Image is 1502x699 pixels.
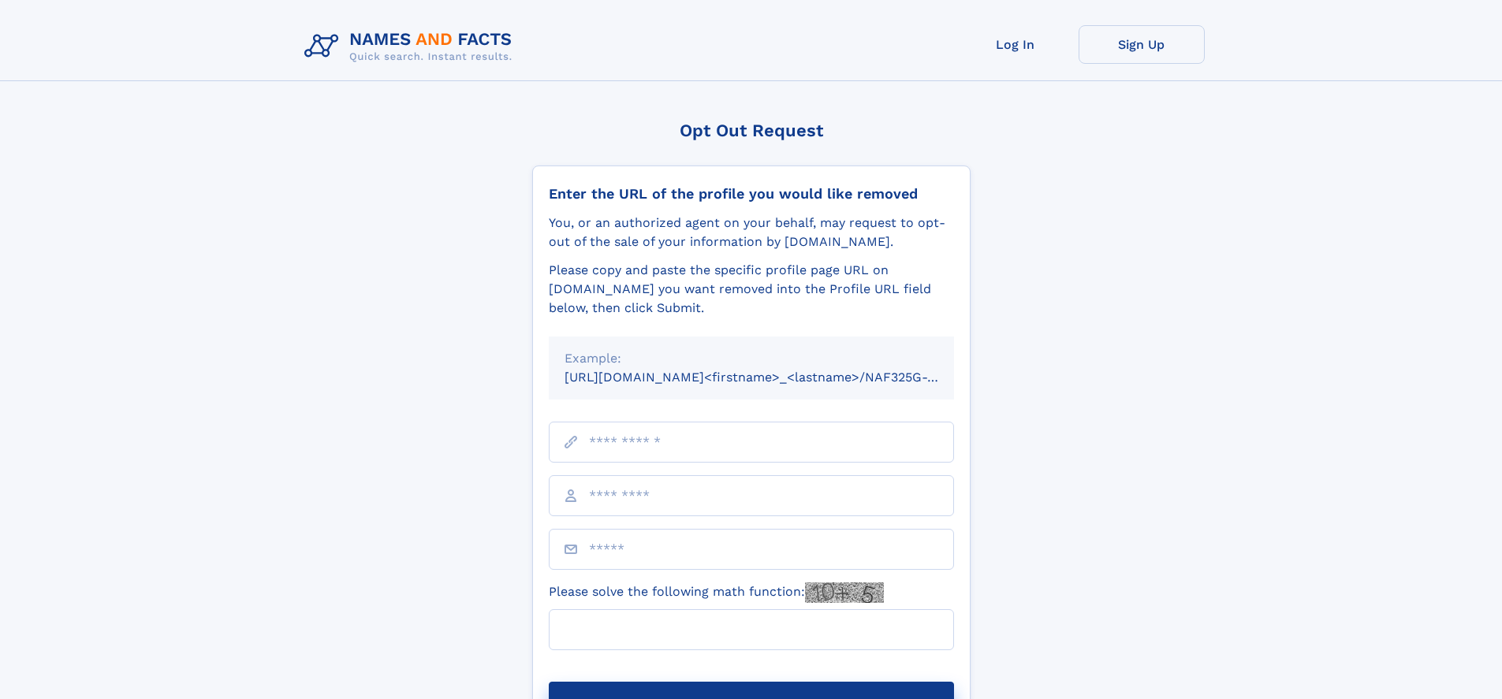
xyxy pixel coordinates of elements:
[298,25,525,68] img: Logo Names and Facts
[1079,25,1205,64] a: Sign Up
[565,349,938,368] div: Example:
[549,582,884,603] label: Please solve the following math function:
[549,185,954,203] div: Enter the URL of the profile you would like removed
[549,261,954,318] div: Please copy and paste the specific profile page URL on [DOMAIN_NAME] you want removed into the Pr...
[549,214,954,251] div: You, or an authorized agent on your behalf, may request to opt-out of the sale of your informatio...
[952,25,1079,64] a: Log In
[565,370,984,385] small: [URL][DOMAIN_NAME]<firstname>_<lastname>/NAF325G-xxxxxxxx
[532,121,971,140] div: Opt Out Request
